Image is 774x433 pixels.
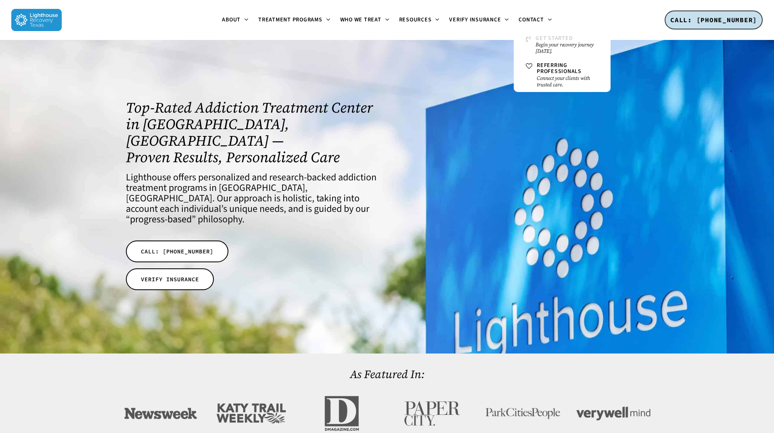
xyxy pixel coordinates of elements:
a: CALL: [PHONE_NUMBER] [665,10,763,30]
a: About [217,17,253,23]
span: Get Started [536,34,573,42]
small: Connect your clients with trusted care. [537,75,598,88]
h4: Lighthouse offers personalized and research-backed addiction treatment programs in [GEOGRAPHIC_DA... [126,172,377,225]
span: CALL: [PHONE_NUMBER] [670,16,757,24]
a: Treatment Programs [253,17,335,23]
a: VERIFY INSURANCE [126,268,214,290]
span: Who We Treat [340,16,381,24]
a: Get StartedBegin your recovery journey [DATE]. [522,31,602,59]
span: Referring Professionals [537,61,582,75]
small: Begin your recovery journey [DATE]. [536,42,598,54]
h1: Top-Rated Addiction Treatment Center in [GEOGRAPHIC_DATA], [GEOGRAPHIC_DATA] — Proven Results, Pe... [126,99,377,165]
span: CALL: [PHONE_NUMBER] [141,247,213,255]
a: progress-based [130,212,192,226]
span: VERIFY INSURANCE [141,275,199,283]
span: Verify Insurance [449,16,501,24]
a: As Featured In: [350,366,425,382]
a: Verify Insurance [444,17,514,23]
a: Contact [514,17,556,23]
img: Lighthouse Recovery Texas [11,9,62,31]
a: Referring ProfessionalsConnect your clients with trusted care. [522,59,602,92]
span: Treatment Programs [258,16,322,24]
a: CALL: [PHONE_NUMBER] [126,241,228,262]
a: Who We Treat [335,17,394,23]
a: Resources [394,17,445,23]
span: Contact [519,16,544,24]
span: Resources [399,16,432,24]
span: About [222,16,241,24]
